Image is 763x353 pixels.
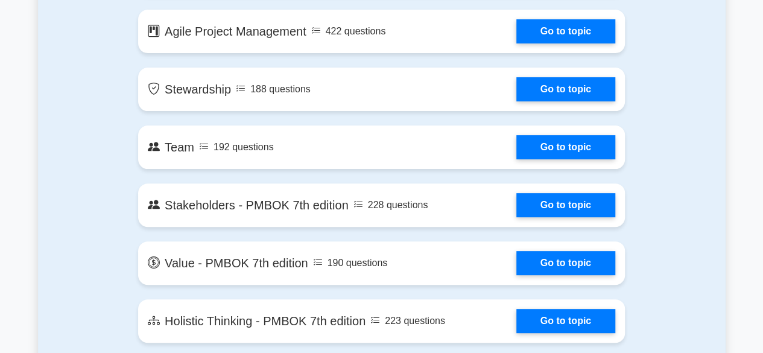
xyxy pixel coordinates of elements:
a: Go to topic [516,193,615,217]
a: Go to topic [516,135,615,159]
a: Go to topic [516,309,615,333]
a: Go to topic [516,77,615,101]
a: Go to topic [516,19,615,43]
a: Go to topic [516,251,615,275]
